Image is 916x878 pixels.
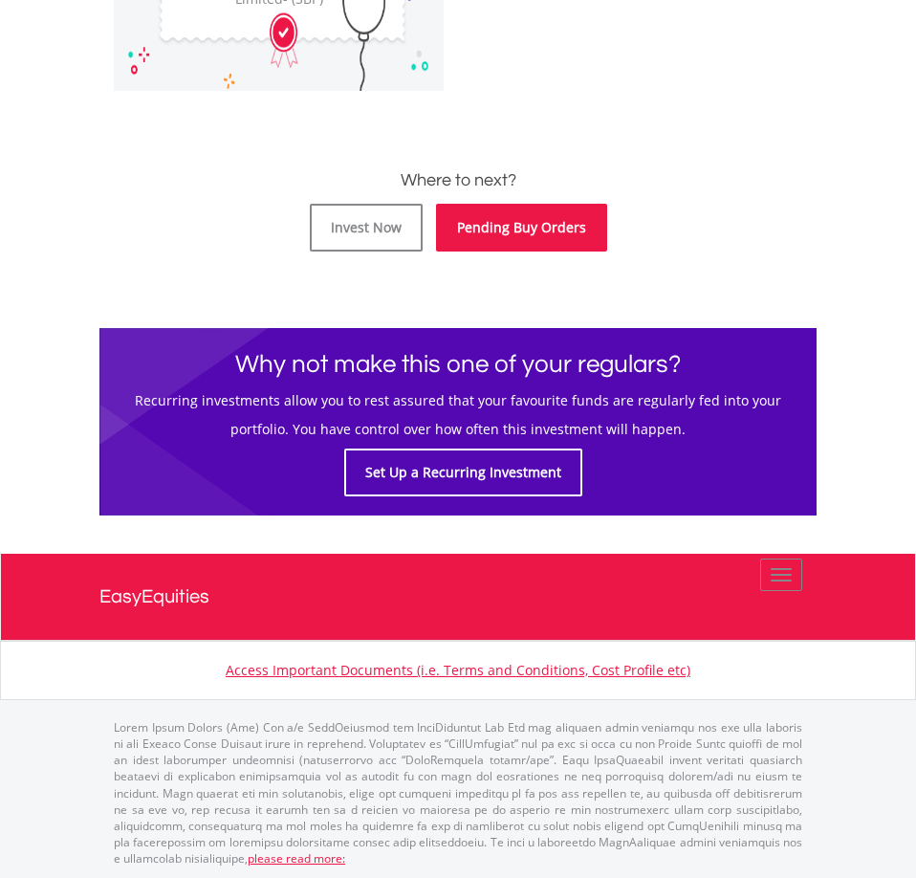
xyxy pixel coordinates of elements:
[99,554,817,640] a: EasyEquities
[436,204,607,252] a: Pending Buy Orders
[344,449,582,496] a: Set Up a Recurring Investment
[114,391,802,410] h5: Recurring investments allow you to rest assured that your favourite funds are regularly fed into ...
[114,420,802,439] h5: portfolio. You have control over how often this investment will happen.
[114,347,802,382] h1: Why not make this one of your regulars?
[310,204,423,252] a: Invest Now
[248,850,345,867] a: please read more:
[226,661,690,679] a: Access Important Documents (i.e. Terms and Conditions, Cost Profile etc)
[114,719,802,867] p: Lorem Ipsum Dolors (Ame) Con a/e SeddOeiusmod tem InciDiduntut Lab Etd mag aliquaen admin veniamq...
[114,167,802,194] h3: Where to next?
